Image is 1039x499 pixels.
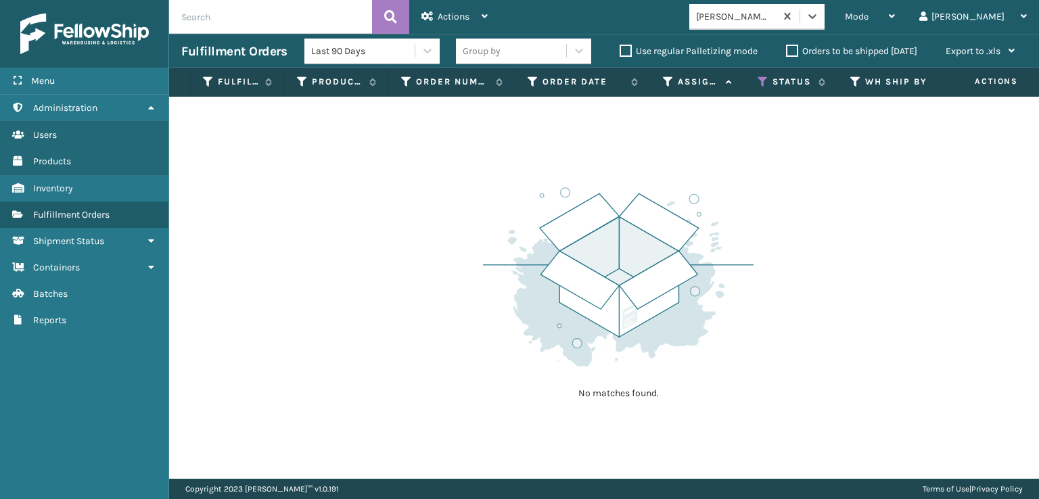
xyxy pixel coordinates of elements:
span: Mode [845,11,869,22]
span: Users [33,129,57,141]
div: Last 90 Days [311,44,416,58]
label: Order Date [542,76,624,88]
div: [PERSON_NAME] Brands [696,9,777,24]
h3: Fulfillment Orders [181,43,287,60]
label: Status [772,76,812,88]
img: logo [20,14,149,54]
label: Fulfillment Order Id [218,76,258,88]
span: Export to .xls [946,45,1000,57]
span: Administration [33,102,97,114]
label: Order Number [416,76,489,88]
label: WH Ship By Date [865,76,947,88]
span: Actions [932,70,1026,93]
a: Privacy Policy [971,484,1023,494]
div: Group by [463,44,501,58]
label: Orders to be shipped [DATE] [786,45,917,57]
span: Actions [438,11,469,22]
span: Reports [33,314,66,326]
label: Use regular Palletizing mode [620,45,758,57]
div: | [923,479,1023,499]
span: Containers [33,262,80,273]
span: Fulfillment Orders [33,209,110,220]
span: Shipment Status [33,235,104,247]
span: Products [33,156,71,167]
label: Product SKU [312,76,363,88]
span: Inventory [33,183,73,194]
label: Assigned Carrier Service [678,76,719,88]
span: Batches [33,288,68,300]
a: Terms of Use [923,484,969,494]
p: Copyright 2023 [PERSON_NAME]™ v 1.0.191 [185,479,339,499]
span: Menu [31,75,55,87]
